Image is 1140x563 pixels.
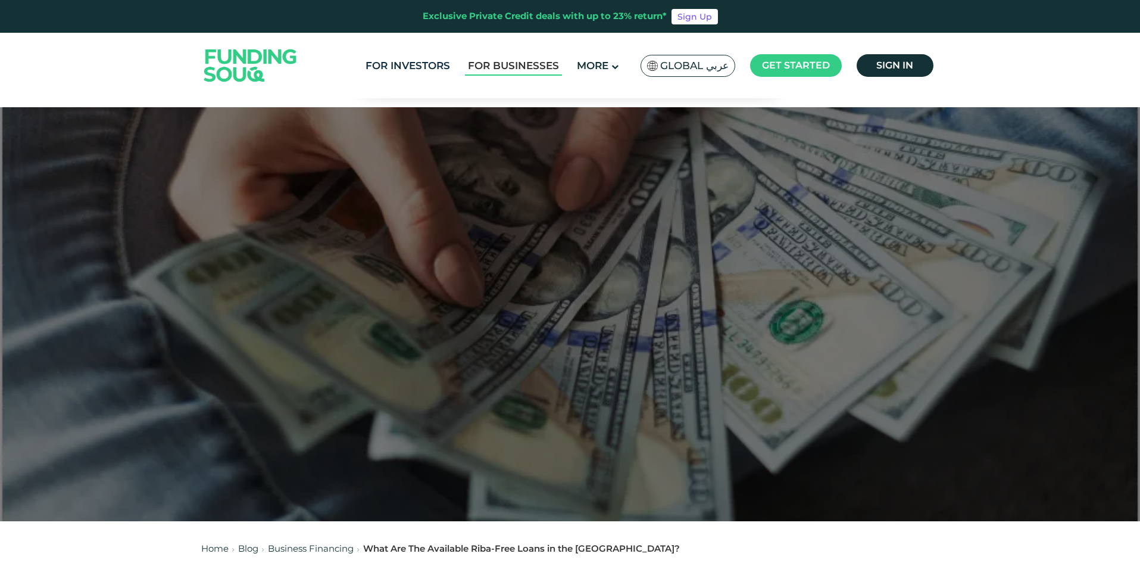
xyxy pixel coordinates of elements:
span: Global عربي [660,59,729,73]
div: What Are The Available Riba-Free Loans in the [GEOGRAPHIC_DATA]? [363,542,680,556]
img: Logo [192,35,309,95]
span: Get started [762,60,830,71]
div: Exclusive Private Credit deals with up to 23% return* [423,10,667,23]
a: Home [201,543,229,554]
a: For Investors [363,56,453,76]
img: SA Flag [647,61,658,71]
span: More [577,60,608,71]
a: Sign Up [671,9,718,24]
a: Sign in [857,54,933,77]
span: Sign in [876,60,913,71]
a: Business Financing [268,543,354,554]
a: Blog [238,543,258,554]
a: For Businesses [465,56,562,76]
